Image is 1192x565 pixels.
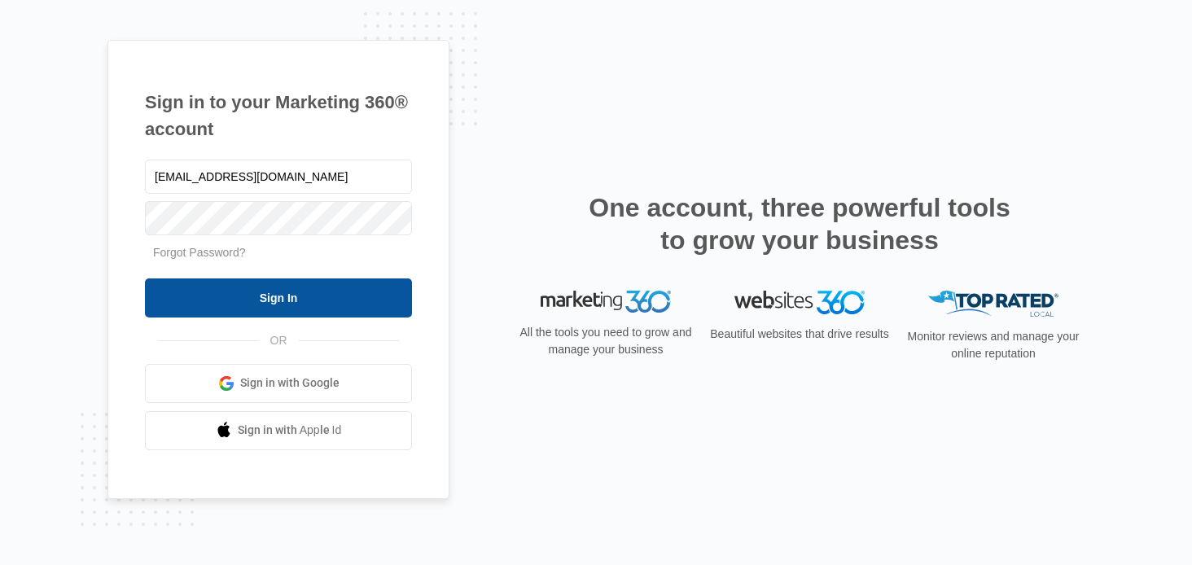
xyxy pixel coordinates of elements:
p: Beautiful websites that drive results [708,326,891,343]
a: Forgot Password? [153,246,246,259]
img: Marketing 360 [541,291,671,313]
input: Sign In [145,278,412,318]
a: Sign in with Apple Id [145,411,412,450]
h2: One account, three powerful tools to grow your business [584,191,1015,256]
p: Monitor reviews and manage your online reputation [902,328,1085,362]
span: Sign in with Apple Id [238,422,342,439]
a: Sign in with Google [145,364,412,403]
p: All the tools you need to grow and manage your business [515,324,697,358]
span: Sign in with Google [240,374,340,392]
input: Email [145,160,412,194]
img: Top Rated Local [928,291,1058,318]
img: Websites 360 [734,291,865,314]
span: OR [259,332,299,349]
h1: Sign in to your Marketing 360® account [145,89,412,142]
